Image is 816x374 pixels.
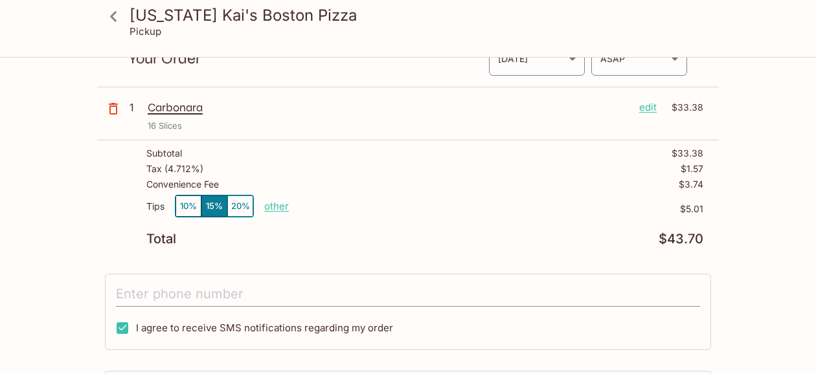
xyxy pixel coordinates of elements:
[116,282,700,307] input: Enter phone number
[176,195,201,217] button: 10%
[146,233,176,245] p: Total
[264,200,289,212] button: other
[148,100,629,115] p: Carbonara
[664,100,703,115] p: $33.38
[136,322,393,334] span: I agree to receive SMS notifications regarding my order
[148,120,182,132] p: 16 Slices
[146,148,182,159] p: Subtotal
[659,233,703,245] p: $43.70
[128,52,488,65] p: Your Order
[130,100,142,115] p: 1
[591,41,687,76] div: ASAP
[679,179,703,190] p: $3.74
[146,164,203,174] p: Tax ( 4.712% )
[130,5,708,25] h3: [US_STATE] Kai's Boston Pizza
[146,179,219,190] p: Convenience Fee
[681,164,703,174] p: $1.57
[672,148,703,159] p: $33.38
[130,25,161,38] p: Pickup
[227,195,253,217] button: 20%
[489,41,585,76] div: [DATE]
[289,204,703,214] p: $5.01
[639,100,657,115] p: edit
[146,201,164,212] p: Tips
[201,195,227,217] button: 15%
